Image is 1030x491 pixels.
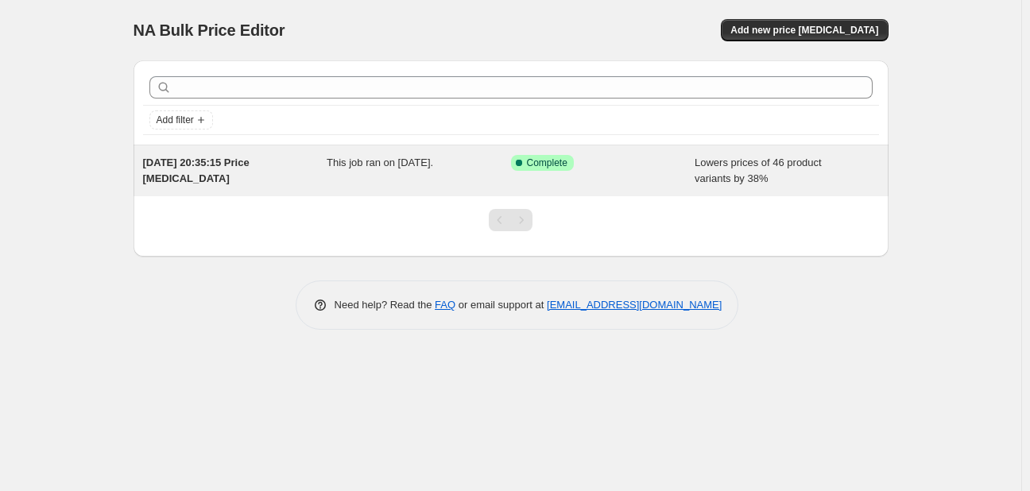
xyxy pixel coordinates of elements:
button: Add new price [MEDICAL_DATA] [721,19,888,41]
span: Need help? Read the [335,299,436,311]
a: FAQ [435,299,455,311]
span: This job ran on [DATE]. [327,157,433,168]
span: Add new price [MEDICAL_DATA] [730,24,878,37]
span: Add filter [157,114,194,126]
span: Complete [527,157,567,169]
span: [DATE] 20:35:15 Price [MEDICAL_DATA] [143,157,250,184]
a: [EMAIL_ADDRESS][DOMAIN_NAME] [547,299,722,311]
nav: Pagination [489,209,532,231]
span: Lowers prices of 46 product variants by 38% [695,157,822,184]
button: Add filter [149,110,213,130]
span: or email support at [455,299,547,311]
span: NA Bulk Price Editor [134,21,285,39]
